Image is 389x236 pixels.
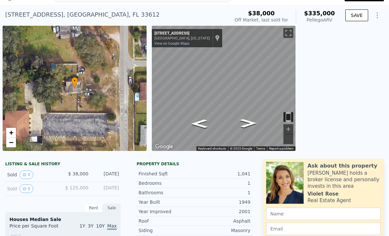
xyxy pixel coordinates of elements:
[88,223,94,229] span: 3Y
[71,78,78,84] span: •
[198,146,226,151] button: Keyboard shortcuts
[194,170,251,177] div: 1,041
[138,180,194,186] div: Bedrooms
[283,134,293,144] button: Zoom out
[5,161,121,168] div: LISTING & SALE HISTORY
[345,9,368,21] button: SAVE
[194,199,251,205] div: 1949
[215,35,220,42] a: Show location on map
[266,223,381,235] input: Email
[152,26,296,151] div: Street View
[235,17,288,23] div: Off Market, last sold for
[194,180,251,186] div: 1
[371,9,384,22] button: Show Options
[9,216,117,223] div: Houses Median Sale
[308,170,381,189] div: [PERSON_NAME] holds a broker license and personally invests in this area
[184,117,215,130] path: Go South, N 26th St
[94,184,119,193] div: [DATE]
[256,147,265,150] a: Terms (opens in new tab)
[9,223,63,233] div: Price per Square Foot
[154,41,190,46] a: View on Google Maps
[266,208,381,220] input: Name
[194,208,251,215] div: 2001
[304,10,335,17] span: $335,000
[20,170,33,179] button: View historical data
[308,191,339,197] div: Violet Rose
[107,223,117,230] span: Max
[248,10,275,17] span: $38,000
[84,204,103,212] div: Rent
[79,223,85,229] span: 1Y
[283,28,293,38] button: Toggle fullscreen view
[269,147,294,150] a: Report a problem
[138,170,194,177] div: Finished Sqft
[137,161,252,167] div: Property details
[230,147,252,150] span: © 2025 Google
[7,184,58,193] div: Sold
[65,185,88,190] span: $ 125,000
[9,128,13,137] span: +
[6,128,16,138] a: Zoom in
[308,197,351,204] div: Real Estate Agent
[9,138,13,146] span: −
[94,170,119,179] div: [DATE]
[152,26,296,151] div: Map
[96,223,105,229] span: 10Y
[153,142,175,151] img: Google
[5,10,160,19] div: [STREET_ADDRESS] , [GEOGRAPHIC_DATA] , FL 33612
[138,208,194,215] div: Year Improved
[308,162,377,170] div: Ask about this property
[7,170,58,179] div: Sold
[194,189,251,196] div: 1
[233,117,264,130] path: Go North, N 26th St
[194,227,251,234] div: Masonry
[103,204,121,212] div: Sale
[304,17,335,23] div: Pellego ARV
[283,112,293,122] button: Toggle motion tracking
[194,218,251,224] div: Asphalt
[20,184,33,193] button: View historical data
[153,142,175,151] a: Open this area in Google Maps (opens a new window)
[154,31,210,36] div: [STREET_ADDRESS]
[138,189,194,196] div: Bathrooms
[6,138,16,147] a: Zoom out
[283,124,293,134] button: Zoom in
[138,218,194,224] div: Roof
[138,227,194,234] div: Siding
[68,171,88,176] span: $ 38,000
[138,199,194,205] div: Year Built
[71,77,78,88] div: •
[154,36,210,40] div: [GEOGRAPHIC_DATA], [US_STATE]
